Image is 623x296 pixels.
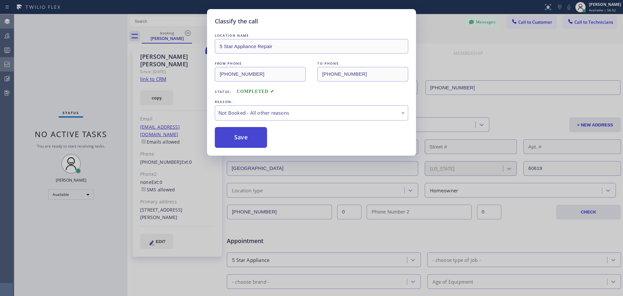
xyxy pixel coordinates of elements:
button: Save [215,127,267,148]
input: From phone [215,67,306,82]
span: COMPLETED [237,89,275,94]
span: Status: [215,89,232,94]
div: LOCATION NAME [215,32,408,39]
div: Not Booked - All other reasons [218,109,405,117]
input: To phone [317,67,408,82]
div: REASON: [215,98,408,105]
div: TO PHONE [317,60,408,67]
h5: Classify the call [215,17,258,26]
div: FROM PHONE [215,60,306,67]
